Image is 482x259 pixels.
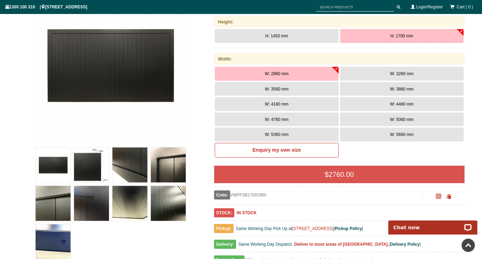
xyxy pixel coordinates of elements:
button: W: 3560 mm [215,82,338,96]
div: Height: [214,16,465,27]
a: Login/Register [416,5,443,9]
div: $ [214,166,465,183]
span: W: 3860 mm [390,87,414,92]
img: VWFFSB - Flat Top (Full Privacy) - Single Aluminium Driveway Gate - Single Sliding Gate - Matte B... [112,186,147,221]
button: W: 2960 mm [215,67,338,81]
button: H: 1450 mm [215,29,338,43]
span: W: 3560 mm [265,87,289,92]
span: Delivery: [214,240,236,249]
button: W: 3260 mm [340,67,464,81]
span: H: 1450 mm [265,34,288,38]
img: VWFFSB - Flat Top (Full Privacy) - Single Aluminium Driveway Gate - Single Sliding Gate - Matte B... [36,148,71,182]
button: W: 4760 mm [215,113,338,127]
span: W: 3260 mm [390,71,414,76]
button: W: 4460 mm [340,97,464,111]
span: Click to copy the URL [446,194,451,199]
b: Deliver to most areas of [GEOGRAPHIC_DATA]. [294,242,389,247]
b: Enquiry my own size [253,147,301,153]
button: W: 5060 mm [340,113,464,127]
span: W: 5660 mm [390,132,414,137]
span: W: 5060 mm [390,117,414,122]
a: Click to enlarge and scan to share. [436,195,441,200]
span: Same Working Day Pick Up at [ ] [236,226,363,231]
input: SEARCH PRODUCTS [316,3,394,12]
span: H: 1700 mm [390,34,413,38]
span: W: 2960 mm [265,71,289,76]
img: VWFFSB - Flat Top (Full Privacy) - Single Aluminium Driveway Gate - Single Sliding Gate - Matte B... [74,148,109,182]
span: W: 4760 mm [265,117,289,122]
b: IN STOCK [237,210,257,215]
button: W: 5660 mm [340,128,464,142]
span: Code: [214,190,230,200]
img: VWFFSB - Flat Top (Full Privacy) - Single Aluminium Driveway Gate - Single Sliding Gate - Matte B... [112,148,147,182]
a: Enquiry my own size [215,143,338,158]
a: Pickup Policy [335,226,362,231]
span: Same Working Day Dispatch. [239,242,293,247]
img: VWFFSB - Flat Top (Full Privacy) - Single Aluminium Driveway Gate - Single Sliding Gate - Matte B... [74,186,109,221]
div: [ ] [214,240,465,252]
a: Delivery Policy [390,242,420,247]
span: 1300 100 310 | [STREET_ADDRESS] [5,5,87,9]
img: VWFFSB - Flat Top (Full Privacy) - Single Aluminium Driveway Gate - Single Sliding Gate - Matte B... [36,186,71,221]
span: Pickup: [214,224,233,233]
span: W: 4160 mm [265,102,289,107]
a: [STREET_ADDRESS] [292,226,334,231]
span: Cart ( 0 ) [457,5,473,9]
iframe: LiveChat chat widget [384,213,482,235]
span: W: 4460 mm [390,102,414,107]
button: W: 5360 mm [215,128,338,142]
span: 2760.00 [329,171,354,178]
div: VWFFSB17002960 [214,190,423,200]
img: VWFFSB - Flat Top (Full Privacy) - Single Aluminium Driveway Gate - Single Sliding Gate - Matte B... [151,186,186,221]
button: W: 3860 mm [340,82,464,96]
button: W: 4160 mm [215,97,338,111]
span: W: 5360 mm [265,132,289,137]
span: STOCK: [214,208,234,217]
img: VWFFSB - Flat Top (Full Privacy) - Single Aluminium Driveway Gate - Single Sliding Gate - Matte B... [151,148,186,182]
button: H: 1700 mm [340,29,464,43]
div: Width: [214,53,465,64]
